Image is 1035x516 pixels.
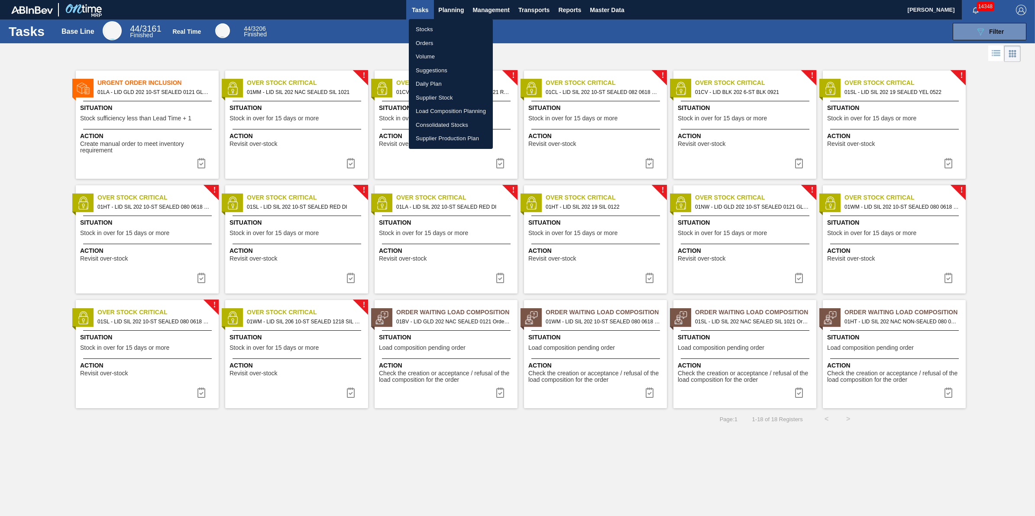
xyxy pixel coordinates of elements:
a: Stocks [409,23,493,36]
a: Orders [409,36,493,50]
a: Supplier Production Plan [409,132,493,145]
a: Volume [409,50,493,64]
a: Suggestions [409,64,493,77]
a: Load Composition Planning [409,104,493,118]
a: Supplier Stock [409,91,493,105]
a: Daily Plan [409,77,493,91]
a: Consolidated Stocks [409,118,493,132]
